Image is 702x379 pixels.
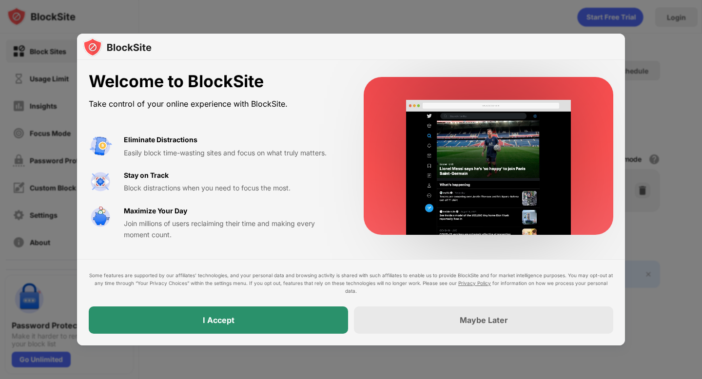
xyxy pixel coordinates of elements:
[460,315,508,325] div: Maybe Later
[203,315,234,325] div: I Accept
[124,148,340,158] div: Easily block time-wasting sites and focus on what truly matters.
[89,134,112,158] img: value-avoid-distractions.svg
[89,97,340,111] div: Take control of your online experience with BlockSite.
[89,271,613,295] div: Some features are supported by our affiliates’ technologies, and your personal data and browsing ...
[124,183,340,193] div: Block distractions when you need to focus the most.
[458,280,491,286] a: Privacy Policy
[89,72,340,92] div: Welcome to BlockSite
[89,170,112,193] img: value-focus.svg
[124,206,187,216] div: Maximize Your Day
[124,218,340,240] div: Join millions of users reclaiming their time and making every moment count.
[124,134,197,145] div: Eliminate Distractions
[83,38,152,57] img: logo-blocksite.svg
[89,206,112,229] img: value-safe-time.svg
[124,170,169,181] div: Stay on Track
